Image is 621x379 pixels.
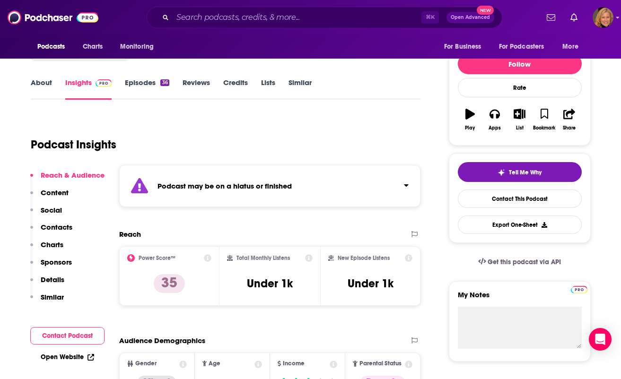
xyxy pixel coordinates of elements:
button: Play [458,103,482,137]
a: Open Website [41,353,94,361]
button: Contact Podcast [30,327,105,345]
span: Get this podcast via API [488,258,561,266]
button: Similar [30,293,64,310]
button: List [507,103,532,137]
span: Charts [83,40,103,53]
p: Reach & Audience [41,171,105,180]
section: Click to expand status details [119,165,421,207]
div: Play [465,125,475,131]
div: Bookmark [533,125,555,131]
img: Podchaser Pro [571,286,587,293]
h2: Total Monthly Listens [236,255,290,261]
span: For Podcasters [499,40,544,53]
div: Apps [489,125,501,131]
p: Similar [41,293,64,301]
a: Charts [77,38,109,56]
h1: Podcast Insights [31,138,116,152]
span: Logged in as LauraHVM [593,7,613,28]
button: Details [30,275,64,293]
h3: Under 1k [348,276,394,291]
span: For Business [444,40,481,53]
button: open menu [31,38,78,56]
p: Content [41,188,69,197]
span: Age [209,361,220,367]
button: Follow [458,53,582,74]
a: Credits [223,78,248,100]
img: Podchaser - Follow, Share and Rate Podcasts [8,9,98,26]
p: Details [41,275,64,284]
span: New [477,6,494,15]
h3: Under 1k [247,276,293,291]
a: Show notifications dropdown [567,9,581,26]
button: open menu [114,38,166,56]
span: Gender [135,361,157,367]
div: 36 [160,79,169,86]
button: open menu [493,38,558,56]
span: More [562,40,578,53]
p: 35 [154,274,185,293]
h2: Reach [119,230,141,239]
h2: New Episode Listens [338,255,390,261]
button: Charts [30,240,63,258]
a: Show notifications dropdown [543,9,559,26]
button: Social [30,206,62,223]
button: Apps [482,103,507,137]
span: ⌘ K [421,11,439,24]
button: Sponsors [30,258,72,275]
button: Export One-Sheet [458,215,582,234]
a: InsightsPodchaser Pro [65,78,112,100]
input: Search podcasts, credits, & more... [173,10,421,25]
button: tell me why sparkleTell Me Why [458,162,582,182]
button: Content [30,188,69,206]
img: tell me why sparkle [498,169,505,176]
a: Contact This Podcast [458,189,582,208]
button: Reach & Audience [30,171,105,188]
div: Rate [458,78,582,97]
p: Sponsors [41,258,72,267]
button: Show profile menu [593,7,613,28]
a: About [31,78,52,100]
span: Podcasts [37,40,65,53]
div: Share [563,125,576,131]
button: Open AdvancedNew [446,12,494,23]
p: Contacts [41,223,72,232]
button: Contacts [30,223,72,240]
a: Reviews [183,78,210,100]
h2: Power Score™ [139,255,175,261]
label: My Notes [458,290,582,307]
span: Open Advanced [451,15,490,20]
button: open menu [437,38,493,56]
strong: Podcast may be on a hiatus or finished [157,181,292,190]
img: Podchaser Pro [96,79,112,87]
div: List [516,125,524,131]
span: Monitoring [120,40,154,53]
div: Search podcasts, credits, & more... [147,7,502,28]
button: Share [557,103,581,137]
a: Pro website [571,284,587,293]
h2: Audience Demographics [119,336,205,345]
a: Similar [289,78,312,100]
span: Income [283,361,305,367]
p: Social [41,206,62,215]
button: Bookmark [532,103,557,137]
img: User Profile [593,7,613,28]
button: open menu [556,38,590,56]
span: Parental Status [359,361,402,367]
p: Charts [41,240,63,249]
a: Lists [261,78,275,100]
span: Tell Me Why [509,169,542,176]
a: Get this podcast via API [471,250,569,274]
div: Open Intercom Messenger [589,328,612,351]
a: Episodes36 [125,78,169,100]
